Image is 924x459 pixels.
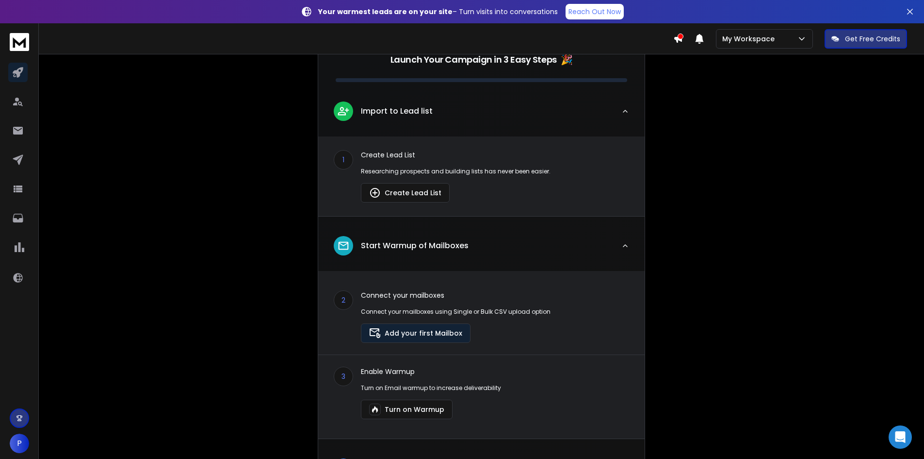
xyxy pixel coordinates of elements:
[845,34,900,44] p: Get Free Credits
[10,33,29,51] img: logo
[361,290,551,300] p: Connect your mailboxes
[361,105,433,117] p: Import to Lead list
[318,94,645,136] button: leadImport to Lead list
[318,7,453,17] strong: Your warmest leads are on your site
[561,53,573,67] span: 🎉
[361,183,450,203] button: Create Lead List
[337,105,350,117] img: lead
[10,434,29,453] button: P
[334,290,353,310] div: 2
[361,168,629,175] p: Researching prospects and building lists has never been easier.
[369,187,381,199] img: lead
[318,136,645,216] div: leadImport to Lead list
[889,425,912,449] div: Open Intercom Messenger
[361,240,469,252] p: Start Warmup of Mailboxes
[361,308,551,316] p: Connect your mailboxes using Single or Bulk CSV upload option
[825,29,907,49] button: Get Free Credits
[361,400,453,419] button: Turn on Warmup
[361,150,629,160] p: Create Lead List
[318,7,558,17] p: – Turn visits into conversations
[361,384,501,392] p: Turn on Email warmup to increase deliverability
[334,150,353,170] div: 1
[361,367,501,376] p: Enable Warmup
[334,367,353,386] div: 3
[337,239,350,252] img: lead
[390,53,557,67] p: Launch Your Campaign in 3 Easy Steps
[361,323,470,343] button: Add your first Mailbox
[722,34,778,44] p: My Workspace
[318,228,645,271] button: leadStart Warmup of Mailboxes
[566,4,624,19] a: Reach Out Now
[568,7,621,17] p: Reach Out Now
[318,271,645,439] div: leadStart Warmup of Mailboxes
